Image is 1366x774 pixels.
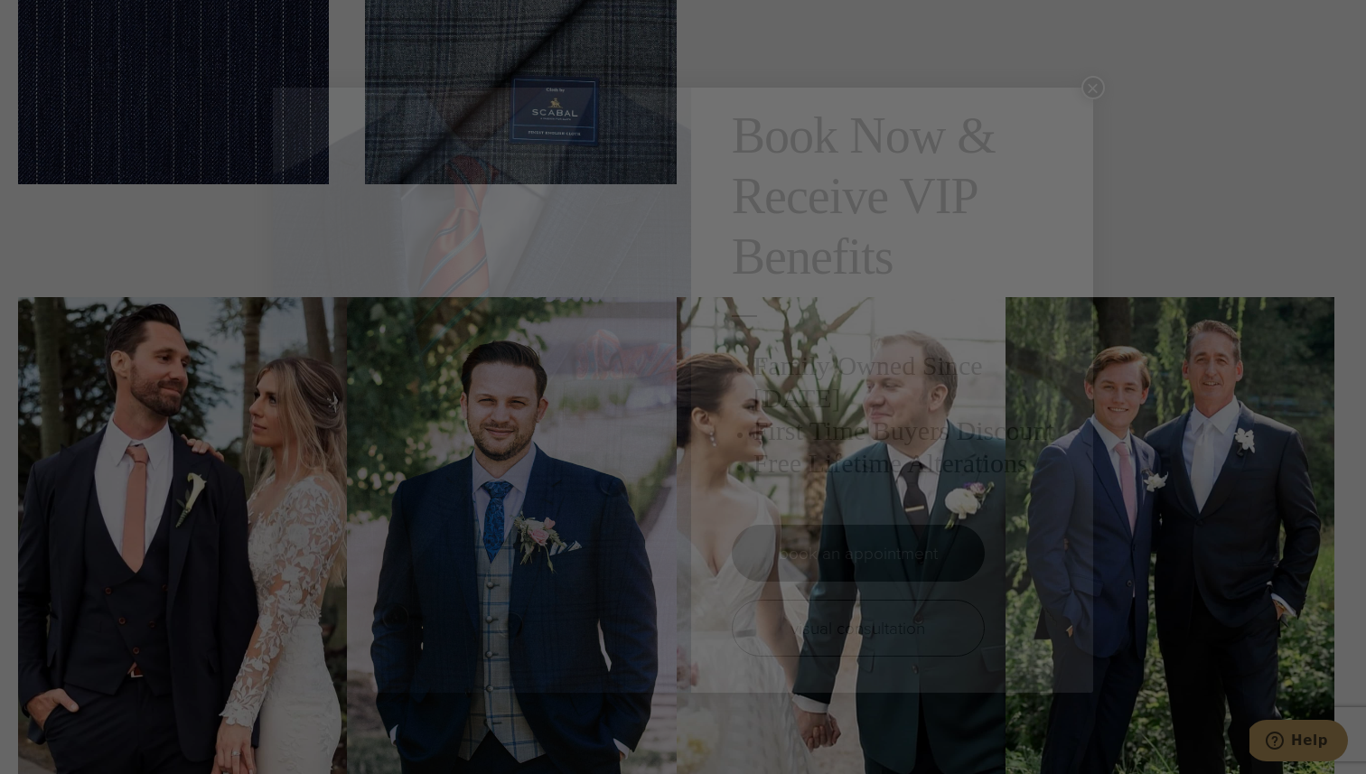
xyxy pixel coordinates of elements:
h2: Book Now & Receive VIP Benefits [732,106,1075,288]
h3: Family Owned Since [DATE] [753,350,1075,415]
h3: Free Lifetime Alterations [753,447,1075,480]
a: visual consultation [732,600,985,657]
span: Help [42,13,79,29]
h3: First Time Buyers Discount [753,415,1075,447]
button: Close [1081,76,1105,99]
a: book an appointment [732,525,985,582]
